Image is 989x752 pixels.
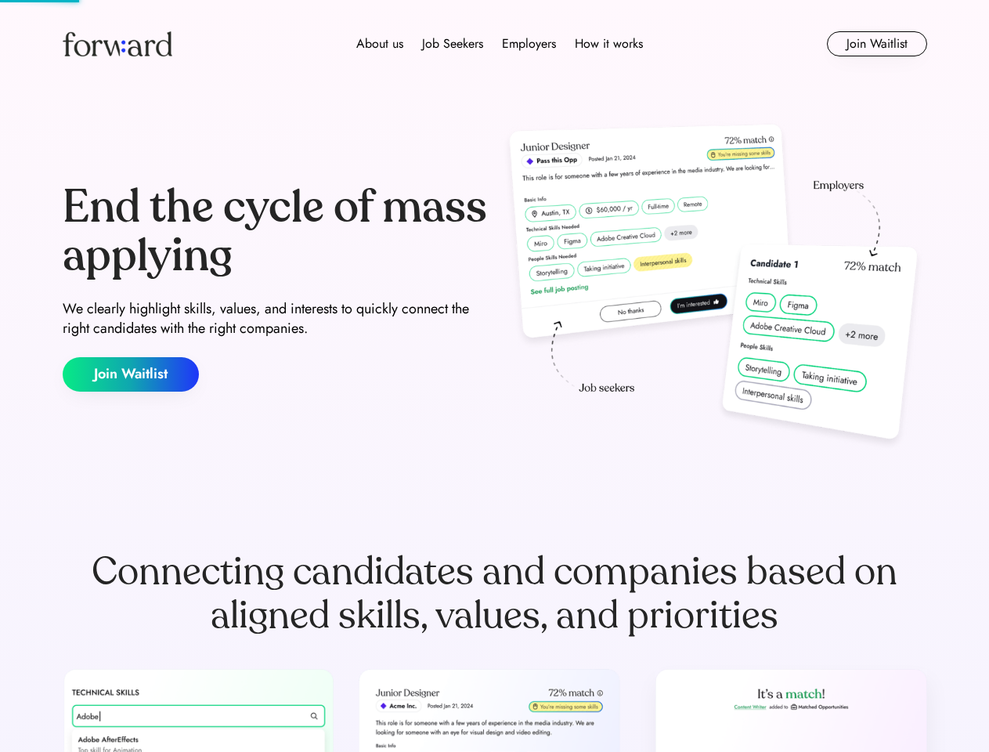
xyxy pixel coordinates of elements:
button: Join Waitlist [827,31,927,56]
div: We clearly highlight skills, values, and interests to quickly connect the right candidates with t... [63,299,489,338]
div: Employers [502,34,556,53]
img: hero-image.png [501,119,927,456]
img: Forward logo [63,31,172,56]
div: Connecting candidates and companies based on aligned skills, values, and priorities [63,550,927,638]
div: Job Seekers [422,34,483,53]
div: About us [356,34,403,53]
div: End the cycle of mass applying [63,183,489,280]
button: Join Waitlist [63,357,199,392]
div: How it works [575,34,643,53]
